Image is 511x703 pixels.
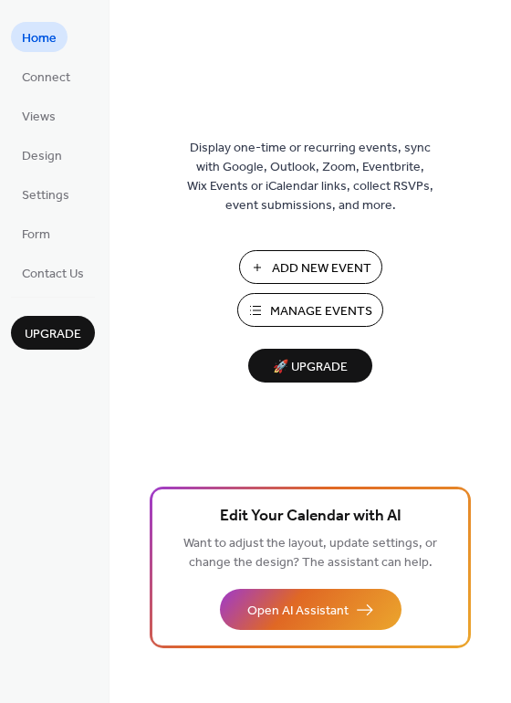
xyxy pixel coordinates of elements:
[187,139,433,215] span: Display one-time or recurring events, sync with Google, Outlook, Zoom, Eventbrite, Wix Events or ...
[220,504,401,530] span: Edit Your Calendar with AI
[22,265,84,284] span: Contact Us
[259,355,361,380] span: 🚀 Upgrade
[239,250,382,284] button: Add New Event
[11,100,67,131] a: Views
[22,186,69,205] span: Settings
[22,147,62,166] span: Design
[237,293,383,327] button: Manage Events
[247,602,349,621] span: Open AI Assistant
[11,257,95,288] a: Contact Us
[22,29,57,48] span: Home
[11,140,73,170] a: Design
[22,108,56,127] span: Views
[22,226,50,245] span: Form
[25,325,81,344] span: Upgrade
[11,22,68,52] a: Home
[248,349,372,383] button: 🚀 Upgrade
[270,302,372,321] span: Manage Events
[22,68,70,88] span: Connect
[183,531,437,575] span: Want to adjust the layout, update settings, or change the design? The assistant can help.
[272,259,371,278] span: Add New Event
[11,316,95,350] button: Upgrade
[11,218,61,248] a: Form
[11,61,81,91] a: Connect
[11,179,80,209] a: Settings
[220,589,401,630] button: Open AI Assistant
